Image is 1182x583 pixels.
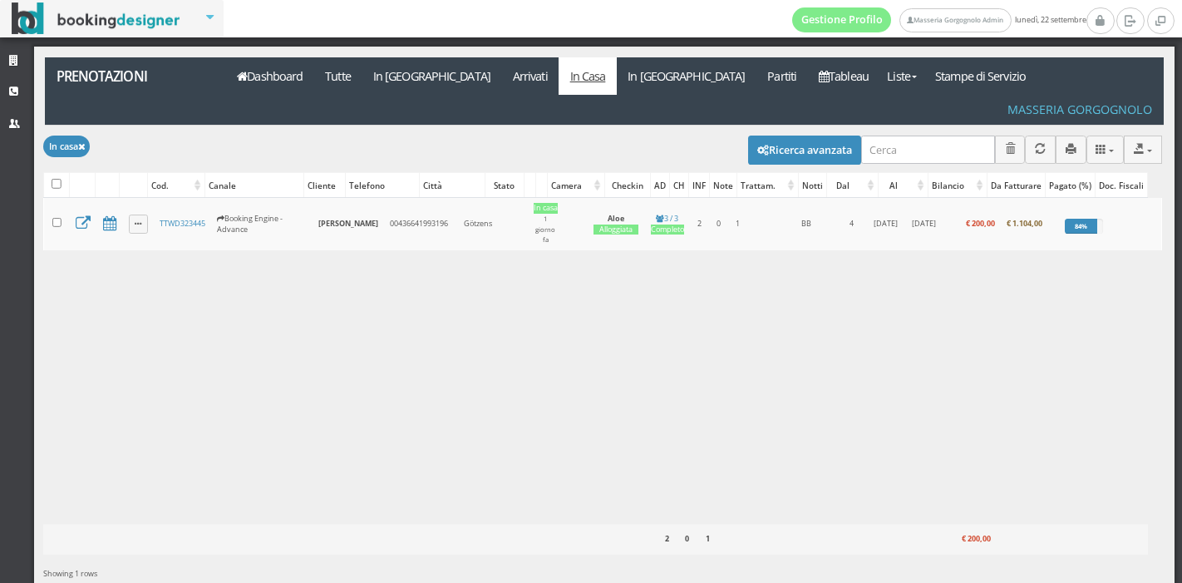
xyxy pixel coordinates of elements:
td: 2 [690,198,709,250]
button: Aggiorna [1025,136,1056,163]
div: Dal [827,174,877,197]
div: Stato [485,174,524,197]
div: Notti [799,174,826,197]
small: 1 giorno fa [535,215,555,245]
a: Stampe di Servizio [924,57,1037,95]
div: 84% [1065,219,1096,234]
div: INF [689,174,709,197]
span: Showing 1 rows [43,568,97,579]
div: Al [879,174,928,197]
b: € 200,00 [966,218,995,229]
div: Note [710,174,736,197]
div: Completo [651,225,684,235]
button: Export [1124,136,1162,163]
td: 4 [837,198,865,250]
div: Checkin [605,174,650,197]
input: Cerca [861,136,995,163]
a: Liste [879,57,923,95]
div: Canale [205,174,303,197]
b: € 1.104,00 [1007,218,1042,229]
a: In [GEOGRAPHIC_DATA] [617,57,756,95]
td: BB [776,198,837,250]
div: Da Fatturare [987,174,1045,197]
b: 0 [685,533,689,544]
div: Doc. Fiscali [1096,174,1147,197]
td: Booking Engine - Advance [211,198,312,250]
span: lunedì, 22 settembre [792,7,1086,32]
td: 1 [727,198,748,250]
img: BookingDesigner.com [12,2,180,35]
a: Masseria Gorgognolo Admin [899,8,1011,32]
a: Arrivati [501,57,559,95]
td: 00436641993196 [384,198,458,250]
h4: Masseria Gorgognolo [1007,102,1152,116]
b: Aloe [608,213,624,224]
a: Tableau [808,57,880,95]
a: Partiti [756,57,808,95]
td: Götzens [458,198,527,250]
td: [DATE] [906,198,942,250]
div: Camera [548,174,604,197]
div: Pagato (%) [1046,174,1095,197]
button: In casa [43,136,90,156]
td: [DATE] [865,198,905,250]
div: Bilancio [928,174,987,197]
a: Prenotazioni [45,57,217,95]
td: 0 [709,198,727,250]
div: € 200,00 [933,529,993,551]
div: Città [420,174,485,197]
a: Tutte [314,57,362,95]
b: [PERSON_NAME] [318,218,378,229]
a: TTWD323445 [160,218,205,229]
b: 1 [706,533,710,544]
a: In [GEOGRAPHIC_DATA] [362,57,501,95]
div: Telefono [346,174,419,197]
div: CH [670,174,688,197]
div: AD [651,174,669,197]
div: Cod. [148,174,204,197]
div: Trattam. [737,174,798,197]
a: Dashboard [226,57,314,95]
button: Ricerca avanzata [748,136,861,164]
div: In casa [534,203,558,214]
a: In Casa [559,57,617,95]
div: Cliente [304,174,345,197]
div: Alloggiata [593,225,639,235]
b: 2 [665,533,669,544]
a: Gestione Profilo [792,7,892,32]
a: 3 / 3Completo [651,213,684,235]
